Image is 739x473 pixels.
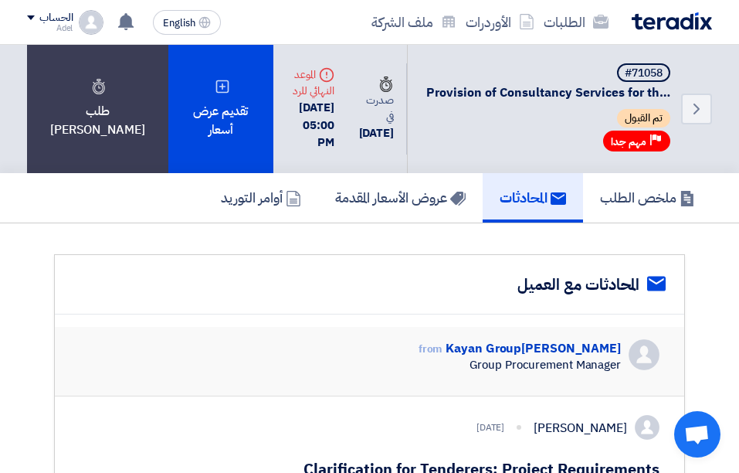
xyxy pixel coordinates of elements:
[483,173,583,223] a: المحادثات
[500,189,566,206] h5: المحادثات
[415,358,621,372] div: Group Procurement Manager
[600,189,695,206] h5: ملخص الطلب
[153,10,221,35] button: English
[426,85,673,101] span: Provision of Consultancy Services for the Body & Paint Hub at [GEOGRAPHIC_DATA]
[625,68,663,79] div: #71058
[335,189,466,206] h5: عروض الأسعار المقدمة
[359,124,394,142] div: [DATE]
[674,411,720,458] div: Open chat
[39,12,73,25] div: الحساب
[419,341,443,357] span: from
[426,63,673,101] h5: Provision of Consultancy Services for the Body & Paint Hub at Abu Rawash
[583,173,712,223] a: ملخص الطلب
[617,109,670,128] span: تم القبول
[517,274,639,295] h2: المحادثات مع العميل
[611,134,646,149] span: مهم جدا
[163,18,195,29] span: English
[318,173,483,223] a: عروض الأسعار المقدمة
[286,66,334,99] div: الموعد النهائي للرد
[476,420,504,434] div: [DATE]
[415,340,621,358] div: [PERSON_NAME] Kayan Group
[635,415,659,440] img: profile_test.png
[27,24,73,32] div: Adel
[461,4,539,40] a: الأوردرات
[367,4,461,40] a: ملف الشركة
[27,45,168,173] div: طلب [PERSON_NAME]
[204,173,318,223] a: أوامر التوريد
[632,12,712,30] img: Teradix logo
[539,4,613,40] a: الطلبات
[168,45,273,173] div: تقديم عرض أسعار
[79,10,103,35] img: profile_test.png
[221,189,301,206] h5: أوامر التوريد
[534,419,627,437] div: [PERSON_NAME]
[286,99,334,151] div: [DATE] 05:00 PM
[359,76,394,124] div: صدرت في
